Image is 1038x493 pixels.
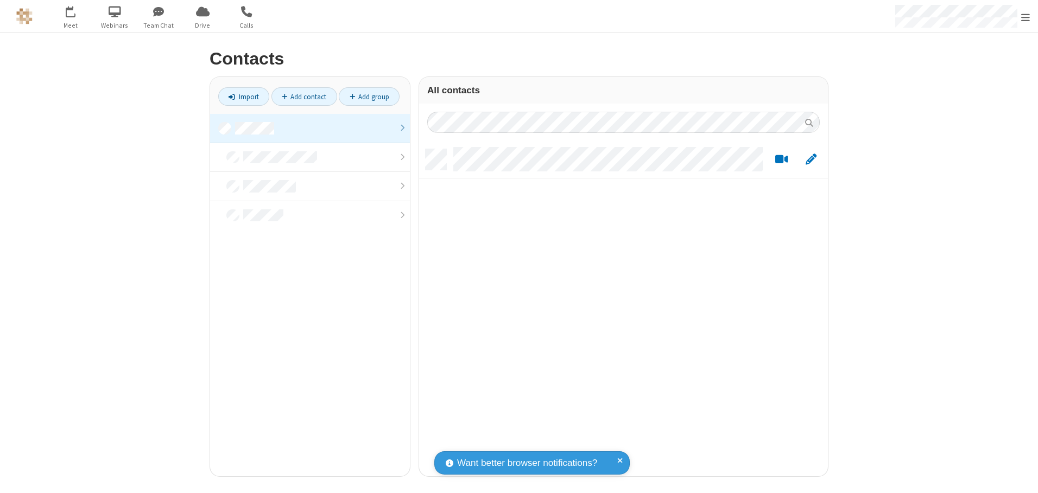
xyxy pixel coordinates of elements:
a: Add contact [271,87,337,106]
span: Meet [50,21,91,30]
span: Webinars [94,21,135,30]
h2: Contacts [210,49,828,68]
a: Import [218,87,269,106]
button: Start a video meeting [771,153,792,167]
span: Team Chat [138,21,179,30]
button: Edit [800,153,821,167]
div: 5 [73,6,80,14]
span: Drive [182,21,223,30]
img: QA Selenium DO NOT DELETE OR CHANGE [16,8,33,24]
h3: All contacts [427,85,820,95]
a: Add group [339,87,400,106]
div: grid [419,141,828,476]
span: Want better browser notifications? [457,456,597,470]
span: Calls [226,21,267,30]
